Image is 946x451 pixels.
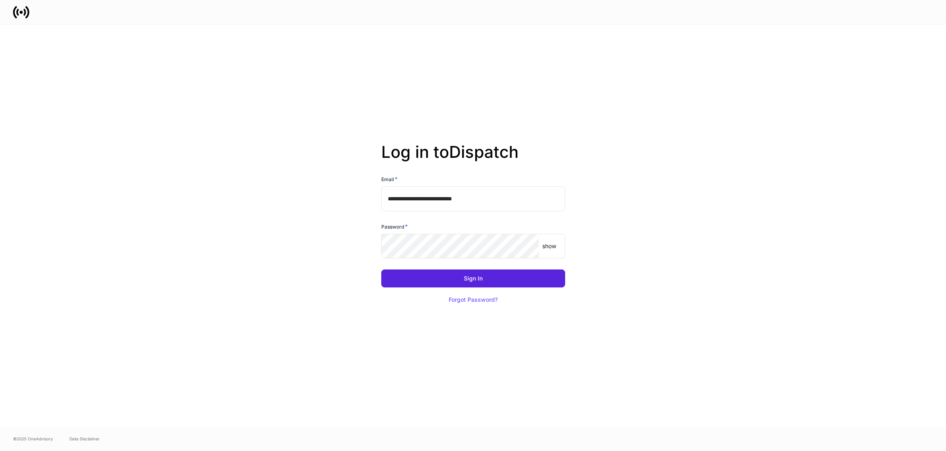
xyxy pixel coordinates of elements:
a: Data Disclaimer [69,435,100,442]
h6: Password [381,222,408,231]
span: © 2025 OneAdvisory [13,435,53,442]
h2: Log in to Dispatch [381,142,565,175]
h6: Email [381,175,398,183]
div: Forgot Password? [449,297,498,303]
button: Forgot Password? [438,291,508,309]
p: show [542,242,556,250]
div: Sign In [464,276,483,281]
button: Sign In [381,269,565,287]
